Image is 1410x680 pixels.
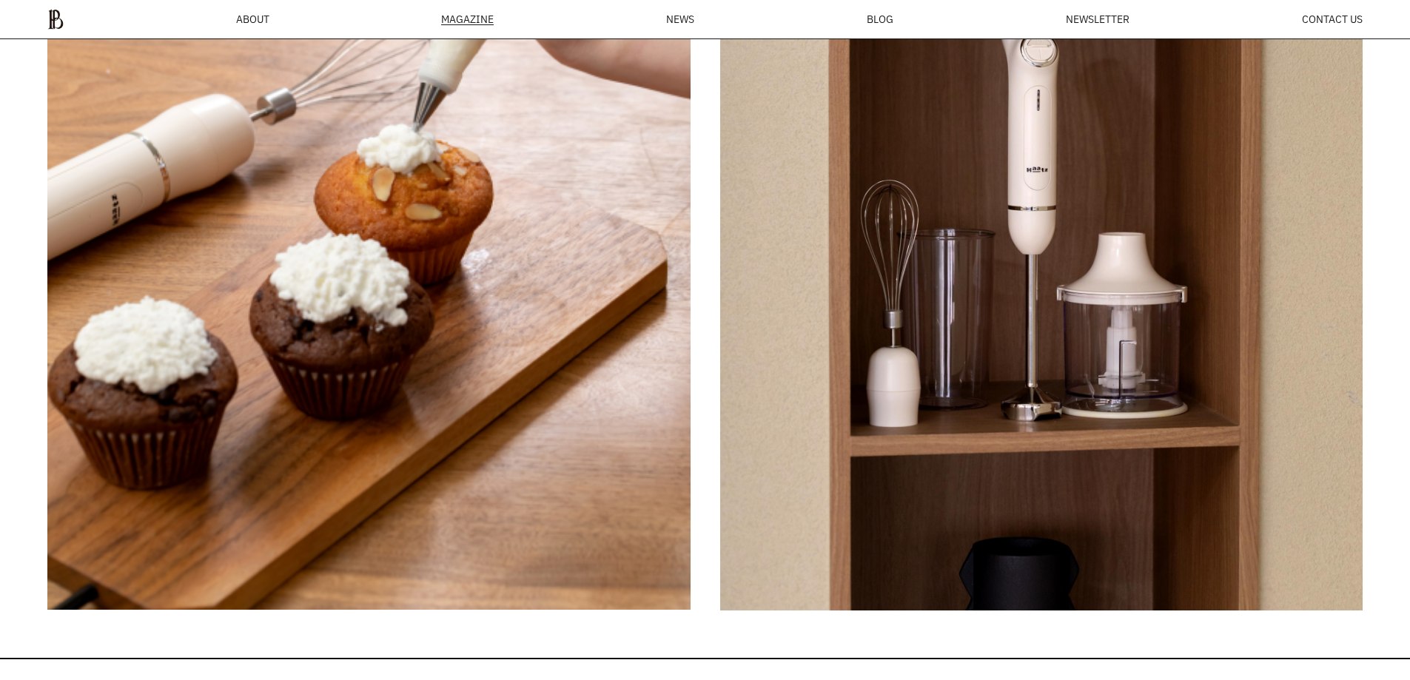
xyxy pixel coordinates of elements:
[441,14,494,25] div: MAGAZINE
[1066,14,1129,24] a: NEWSLETTER
[47,9,64,30] img: ba379d5522eb3.png
[1302,14,1363,24] a: CONTACT US
[867,14,893,24] a: BLOG
[666,14,694,24] a: NEWS
[236,14,269,24] a: ABOUT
